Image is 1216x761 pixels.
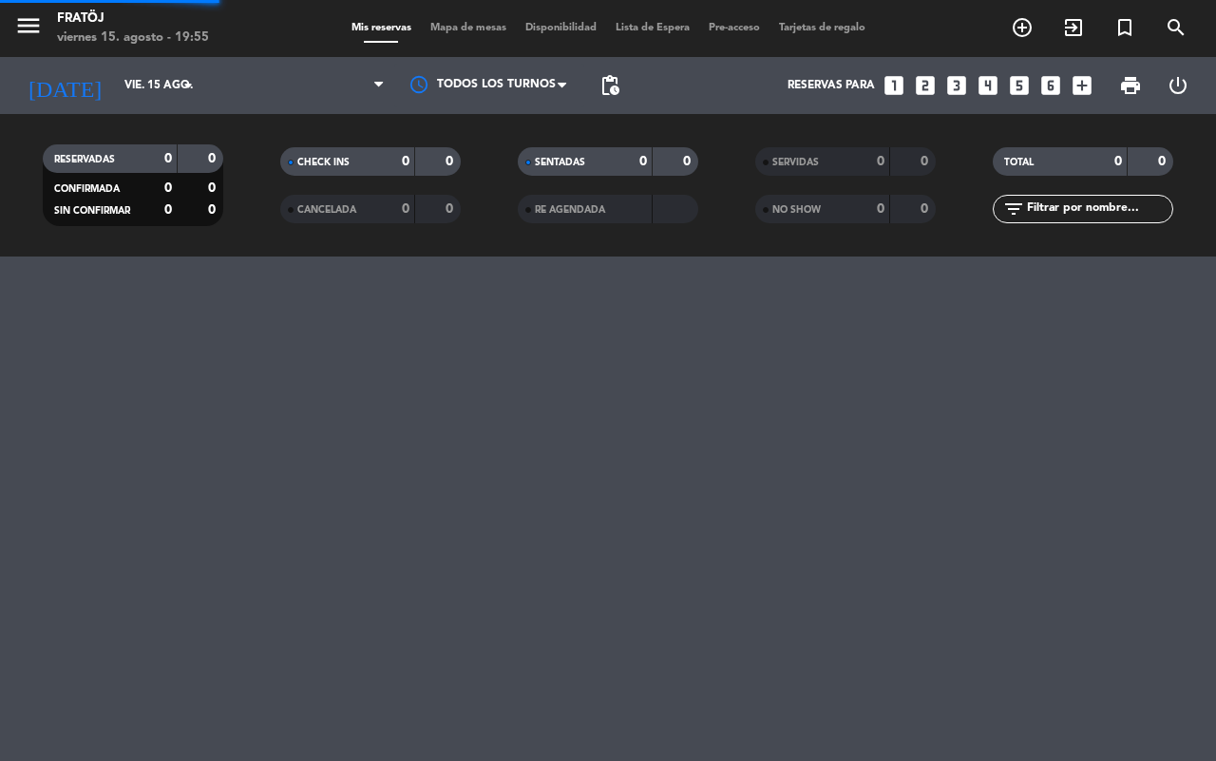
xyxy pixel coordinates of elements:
strong: 0 [208,152,219,165]
strong: 0 [208,203,219,217]
strong: 0 [164,152,172,165]
strong: 0 [164,181,172,195]
span: SIN CONFIRMAR [54,206,130,216]
strong: 0 [164,203,172,217]
i: looks_one [882,73,906,98]
span: SERVIDAS [772,158,819,167]
span: Pre-acceso [699,23,769,33]
i: looks_4 [976,73,1000,98]
i: looks_3 [944,73,969,98]
i: [DATE] [14,65,115,106]
span: NO SHOW [772,205,821,215]
strong: 0 [402,202,409,216]
i: looks_5 [1007,73,1032,98]
i: looks_two [913,73,938,98]
span: Mapa de mesas [421,23,516,33]
span: print [1119,74,1142,97]
span: SENTADAS [535,158,585,167]
strong: 0 [921,202,932,216]
span: Mis reservas [342,23,421,33]
strong: 0 [446,155,457,168]
i: search [1165,16,1187,39]
strong: 0 [921,155,932,168]
i: turned_in_not [1113,16,1136,39]
div: Fratöj [57,10,209,29]
i: add_circle_outline [1011,16,1034,39]
i: menu [14,11,43,40]
span: Tarjetas de regalo [769,23,875,33]
span: CHECK INS [297,158,350,167]
button: menu [14,11,43,47]
input: Filtrar por nombre... [1025,199,1172,219]
strong: 0 [683,155,694,168]
span: TOTAL [1004,158,1034,167]
span: pending_actions [598,74,621,97]
i: exit_to_app [1062,16,1085,39]
span: Disponibilidad [516,23,606,33]
strong: 0 [639,155,647,168]
i: arrow_drop_down [177,74,199,97]
strong: 0 [208,181,219,195]
i: add_box [1070,73,1094,98]
div: LOG OUT [1154,57,1202,114]
span: Reservas para [788,79,875,92]
span: CANCELADA [297,205,356,215]
i: looks_6 [1038,73,1063,98]
span: Lista de Espera [606,23,699,33]
i: filter_list [1002,198,1025,220]
div: viernes 15. agosto - 19:55 [57,29,209,48]
strong: 0 [402,155,409,168]
strong: 0 [446,202,457,216]
strong: 0 [1114,155,1122,168]
strong: 0 [1158,155,1169,168]
i: power_settings_new [1167,74,1189,97]
strong: 0 [877,202,884,216]
strong: 0 [877,155,884,168]
span: RESERVADAS [54,155,115,164]
span: CONFIRMADA [54,184,120,194]
span: RE AGENDADA [535,205,605,215]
